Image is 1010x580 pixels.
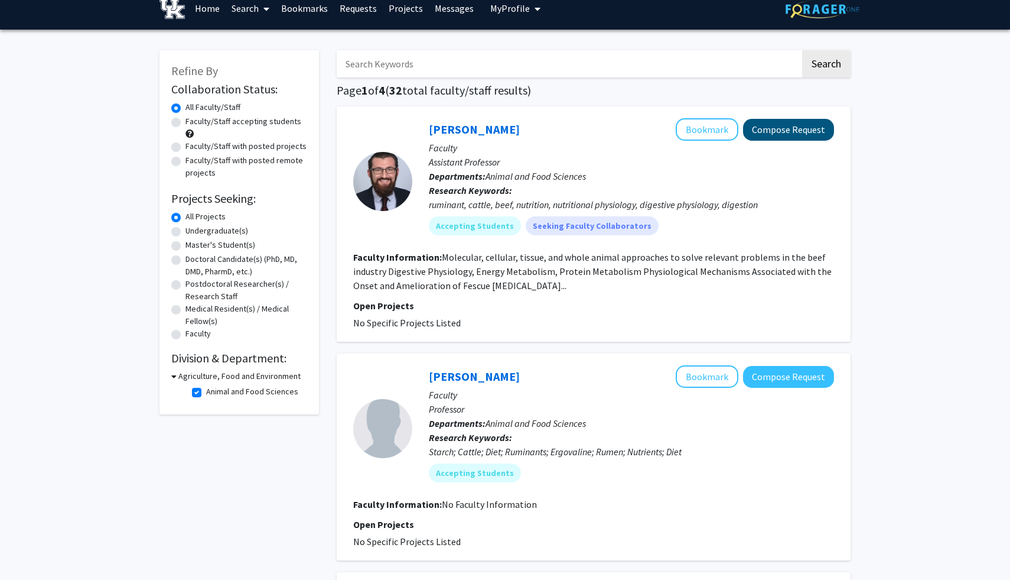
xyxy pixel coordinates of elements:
[389,83,402,98] span: 32
[178,370,301,383] h3: Agriculture, Food and Environment
[206,385,298,398] label: Animal and Food Sciences
[171,351,307,365] h2: Division & Department:
[185,225,248,237] label: Undergraduate(s)
[429,388,834,402] p: Faculty
[353,536,461,547] span: No Specific Projects Listed
[429,417,486,429] b: Departments:
[429,432,512,443] b: Research Keywords:
[9,527,50,571] iframe: Chat
[429,197,834,212] div: ruminant, cattle, beef, nutrition, nutritional physiology, digestive physiology, digestion
[353,317,461,329] span: No Specific Projects Listed
[802,50,851,77] button: Search
[185,253,307,278] label: Doctoral Candidate(s) (PhD, MD, DMD, PharmD, etc.)
[429,122,520,137] a: [PERSON_NAME]
[676,118,738,141] button: Add Ronald Trotta to Bookmarks
[429,184,512,196] b: Research Keywords:
[353,251,832,291] fg-read-more: Molecular, cellular, tissue, and whole animal approaches to solve relevant problems in the beef i...
[185,210,226,223] label: All Projects
[486,417,586,429] span: Animal and Food Sciences
[429,216,521,235] mat-chip: Accepting Students
[171,192,307,206] h2: Projects Seeking:
[353,498,442,510] b: Faculty Information:
[171,63,218,78] span: Refine By
[743,366,834,388] button: Compose Request to David Harmon
[353,251,442,263] b: Faculty Information:
[337,50,800,77] input: Search Keywords
[185,101,240,114] label: All Faculty/Staff
[490,2,530,14] span: My Profile
[379,83,385,98] span: 4
[676,365,738,388] button: Add David Harmon to Bookmarks
[185,154,307,179] label: Faculty/Staff with posted remote projects
[442,498,537,510] span: No Faculty Information
[353,299,834,313] p: Open Projects
[486,170,586,182] span: Animal and Food Sciences
[429,445,834,459] div: Starch; Cattle; Diet; Ruminants; Ergovaline; Rumen; Nutrients; Diet
[526,216,659,235] mat-chip: Seeking Faculty Collaborators
[429,170,486,182] b: Departments:
[361,83,368,98] span: 1
[185,239,255,251] label: Master's Student(s)
[185,115,301,128] label: Faculty/Staff accepting students
[337,83,851,98] h1: Page of ( total faculty/staff results)
[429,369,520,384] a: [PERSON_NAME]
[185,140,307,153] label: Faculty/Staff with posted projects
[429,155,834,169] p: Assistant Professor
[353,517,834,532] p: Open Projects
[429,464,521,482] mat-chip: Accepting Students
[743,119,834,141] button: Compose Request to Ronald Trotta
[185,328,211,340] label: Faculty
[171,82,307,96] h2: Collaboration Status:
[429,402,834,416] p: Professor
[185,278,307,303] label: Postdoctoral Researcher(s) / Research Staff
[429,141,834,155] p: Faculty
[185,303,307,328] label: Medical Resident(s) / Medical Fellow(s)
